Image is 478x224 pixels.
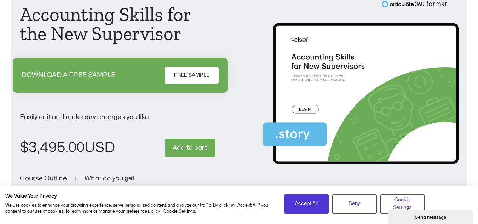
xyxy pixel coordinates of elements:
[165,67,219,84] a: FREE SAMPLE
[349,200,360,208] span: Deny
[388,208,474,224] iframe: chat widget
[20,5,215,43] h1: Accounting Skills for the New Supervisor
[20,141,29,155] span: $
[385,196,420,212] span: Cookie Settings
[263,0,458,171] img: Second Product Image
[22,72,115,79] p: DOWNLOAD A FREE SAMPLE
[295,200,318,208] span: Accept All
[5,202,273,214] p: We use cookies to enhance your browsing experience, serve personalized content, and analyze our t...
[332,194,377,214] button: Deny all cookies
[174,71,209,80] span: FREE SAMPLE
[20,175,67,182] a: Course Outline
[5,193,273,200] h2: We Value Your Privacy
[20,114,215,121] p: Easily edit and make any changes you like
[165,139,215,157] button: Add to cart
[284,194,329,214] button: Accept all cookies
[20,141,85,155] bdi: 3,495.00
[85,175,135,182] a: What do you get
[380,194,425,214] button: Adjust cookie preferences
